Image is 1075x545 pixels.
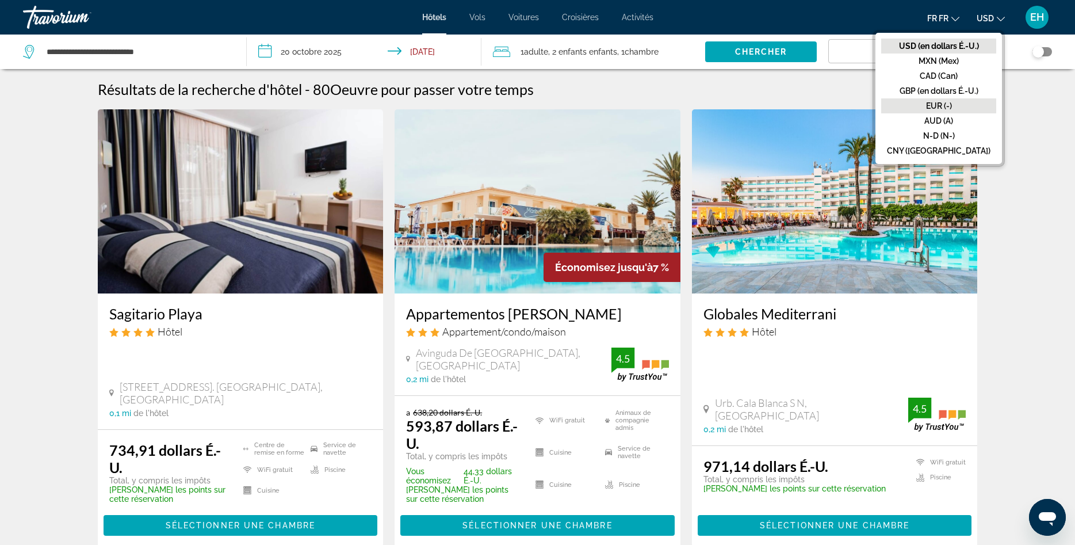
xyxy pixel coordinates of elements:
[611,348,669,382] img: trustyou-badge.svg
[1022,5,1052,29] button: Menu utilisateur
[703,425,726,434] span: 0,2 mi
[305,462,372,477] li: Piscine
[881,143,996,158] button: CNY ([GEOGRAPHIC_DATA])
[330,81,534,98] span: Oeuvre pour passer votre temps
[881,83,996,98] button: GBP (en dollars É.-U.)
[98,109,384,294] img: Image de l'
[508,13,539,22] span: Voitures
[881,54,996,68] button: MXN (Mex)
[911,473,966,483] li: Piscine
[705,41,817,62] button: Chercher
[406,375,429,384] span: 0,2 mi
[413,407,482,417] del: 638,20 dollars É.-U.
[406,305,669,322] a: Appartementos [PERSON_NAME]
[838,44,896,58] mat-select: Trier par
[715,397,909,422] span: Urb. Cala Blanca S N, [GEOGRAPHIC_DATA]
[521,44,548,60] span: 1
[562,13,599,22] a: Croisières
[881,128,996,143] button: N-D (N-)
[927,10,959,26] button: Changer de langue
[599,440,669,466] li: Service de navette
[166,521,315,530] span: Sélectionner une chambre
[530,440,599,466] li: Cuisine
[422,13,446,22] a: Hôtels
[109,441,221,476] ins: 734,91 dollars É.-U.
[599,471,669,498] li: Piscine
[406,452,521,461] p: Total, y compris les impôts
[305,441,372,456] li: Service de navette
[238,483,305,498] li: Cuisine
[109,305,372,322] h3: Sagitario Playa
[120,380,372,406] span: [STREET_ADDRESS]. [GEOGRAPHIC_DATA], [GEOGRAPHIC_DATA]
[400,515,675,536] button: Sélectionner une chambre
[406,325,669,338] div: Appartement 3 étoiles
[238,462,305,477] li: WiFi gratuit
[611,352,634,365] div: 4.5
[416,346,611,372] span: Avinguda De [GEOGRAPHIC_DATA], [GEOGRAPHIC_DATA]
[625,47,659,56] span: Chambre
[481,35,705,69] button: Voyageurs: 1 adulte, 2 enfants
[238,441,305,456] li: Centre de remise en forme
[703,305,966,322] a: Globales Mediterrani
[698,515,972,536] button: Sélectionner une chambre
[908,398,966,432] img: trustyou-badge.svg
[589,47,617,56] span: Enfants
[442,325,566,338] span: Appartement/condo/maison
[406,467,461,485] span: Vous économisez
[530,471,599,498] li: Cuisine
[977,10,1005,26] button: Changement de monnaie
[406,407,410,417] span: a
[555,261,653,273] span: Économisez jusqu'à
[406,417,518,452] ins: 593,87 dollars É.-U.
[431,375,466,384] span: de l'hôtel
[703,325,966,338] div: Hôtel 4 étoiles
[752,325,776,338] span: Hôtel
[622,13,653,22] a: Activités
[23,2,138,32] a: Travorium
[881,98,996,113] button: EUR (-)
[703,475,886,484] p: Total, y compris les impôts
[692,109,978,294] img: Image de l'
[406,467,521,485] p: 44,33 dollars É.-U.
[406,485,521,504] p: [PERSON_NAME] les points sur cette réservation
[305,81,310,98] span: -
[313,81,534,98] h2: 80
[1029,499,1066,536] iframe: Bouton de lancement de la fenêtre de messagerie
[881,68,996,83] button: CAD (Can)
[400,517,675,530] a: Sélectionner une chambre
[524,47,548,56] span: Adulte
[911,458,966,467] li: WiFi gratuit
[927,14,948,23] span: fr fr
[548,44,617,60] span: , 2
[881,39,996,54] button: USD (en dollars É.-U.)
[558,47,587,56] span: Enfants
[544,253,680,282] div: 7 %
[599,407,669,434] li: Animaux de compagnie admis
[977,14,994,23] span: USD
[703,484,886,493] p: [PERSON_NAME] les points sur cette réservation
[1030,12,1044,23] span: EH
[98,81,302,98] h1: Résultats de la recherche d'hôtel
[760,521,909,530] span: Sélectionner une chambre
[617,44,659,60] span: , 1
[158,325,182,338] span: Hôtel
[247,35,482,69] button: Date d'enregistrement: 20 octobre 2025 Date de départ: 26 octobre 2025
[908,402,931,416] div: 4.5
[698,517,972,530] a: Sélectionner une chambre
[1024,47,1052,57] button: Toggle map
[703,458,828,475] ins: 971,14 dollars É.-U.
[530,407,599,434] li: WiFi gratuit
[109,476,229,485] p: Total, y compris les impôts
[104,515,378,536] button: Sélectionner une chambre
[395,109,680,294] img: Image de l'
[469,13,485,22] a: Vols
[133,409,169,418] span: de l'hôtel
